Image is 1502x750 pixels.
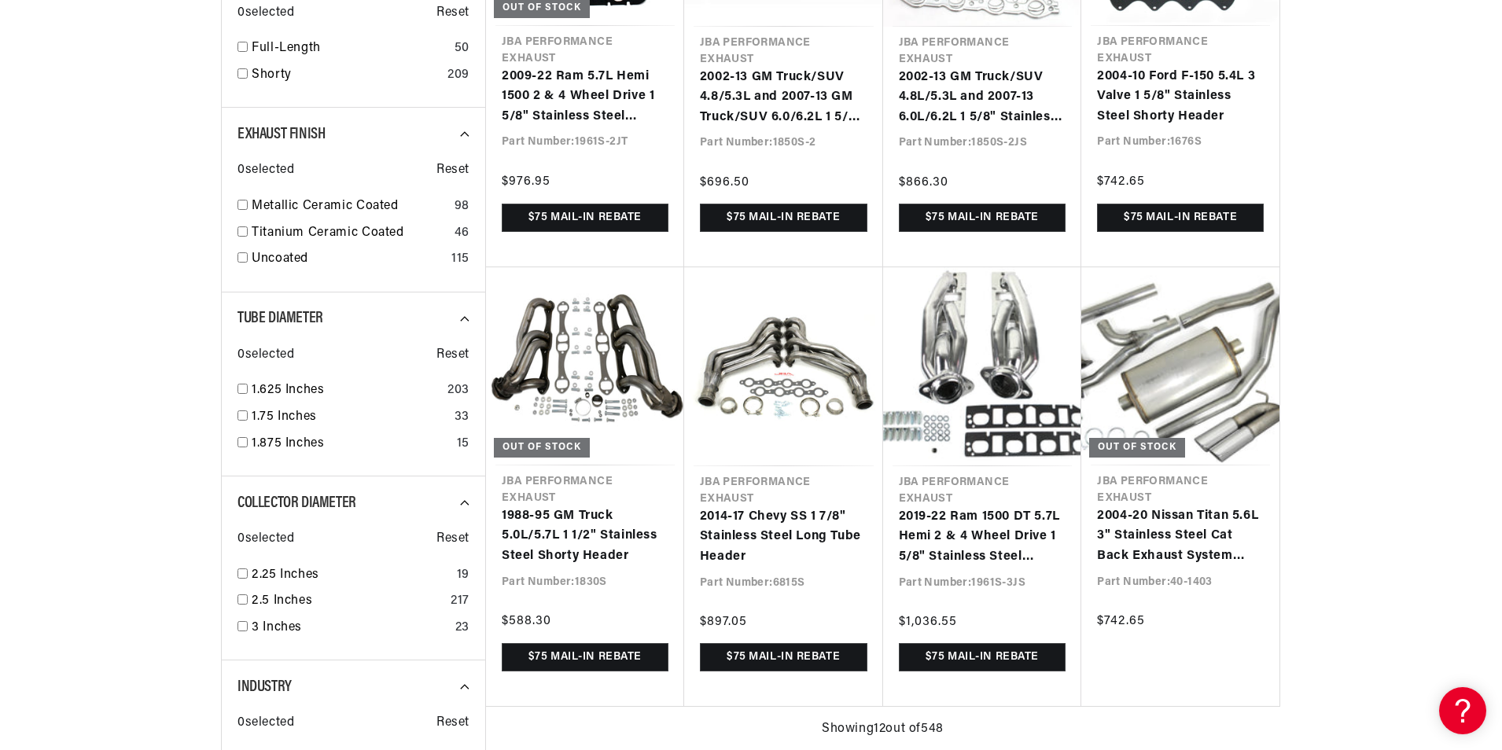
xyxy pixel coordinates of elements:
[237,679,292,695] span: Industry
[237,3,294,24] span: 0 selected
[700,68,867,128] a: 2002-13 GM Truck/SUV 4.8/5.3L and 2007-13 GM Truck/SUV 6.0/6.2L 1 5/8" Stainless Steel Shorty Header
[457,565,469,586] div: 19
[252,223,448,244] a: Titanium Ceramic Coated
[237,345,294,366] span: 0 selected
[436,160,469,181] span: Reset
[252,565,451,586] a: 2.25 Inches
[237,311,323,326] span: Tube Diameter
[252,381,441,401] a: 1.625 Inches
[451,249,469,270] div: 115
[237,713,294,733] span: 0 selected
[447,65,469,86] div: 209
[436,3,469,24] span: Reset
[1097,67,1264,127] a: 2004-10 Ford F-150 5.4L 3 Valve 1 5/8" Stainless Steel Shorty Header
[822,719,944,740] span: Showing 12 out of 548
[436,529,469,550] span: Reset
[455,407,469,428] div: 33
[237,495,356,511] span: Collector Diameter
[237,160,294,181] span: 0 selected
[502,67,668,127] a: 2009-22 Ram 5.7L Hemi 1500 2 & 4 Wheel Drive 1 5/8" Stainless Steel Shorty Header with Titanium C...
[252,249,445,270] a: Uncoated
[252,65,441,86] a: Shorty
[451,591,469,612] div: 217
[252,591,444,612] a: 2.5 Inches
[455,197,469,217] div: 98
[252,197,448,217] a: Metallic Ceramic Coated
[502,506,668,567] a: 1988-95 GM Truck 5.0L/5.7L 1 1/2" Stainless Steel Shorty Header
[237,529,294,550] span: 0 selected
[252,618,449,638] a: 3 Inches
[436,713,469,733] span: Reset
[457,434,469,454] div: 15
[1097,506,1264,567] a: 2004-20 Nissan Titan 5.6L 3" Stainless Steel Cat Back Exhaust System with Dual 3 1/2" Tips Side R...
[455,223,469,244] div: 46
[252,434,451,454] a: 1.875 Inches
[899,507,1066,568] a: 2019-22 Ram 1500 DT 5.7L Hemi 2 & 4 Wheel Drive 1 5/8" Stainless Steel Shorty Header with Metalli...
[455,618,469,638] div: 23
[447,381,469,401] div: 203
[455,39,469,59] div: 50
[899,68,1066,128] a: 2002-13 GM Truck/SUV 4.8L/5.3L and 2007-13 6.0L/6.2L 1 5/8" Stainless Steel Shorty Header with Me...
[700,507,867,568] a: 2014-17 Chevy SS 1 7/8" Stainless Steel Long Tube Header
[436,345,469,366] span: Reset
[252,39,448,59] a: Full-Length
[237,127,325,142] span: Exhaust Finish
[252,407,448,428] a: 1.75 Inches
